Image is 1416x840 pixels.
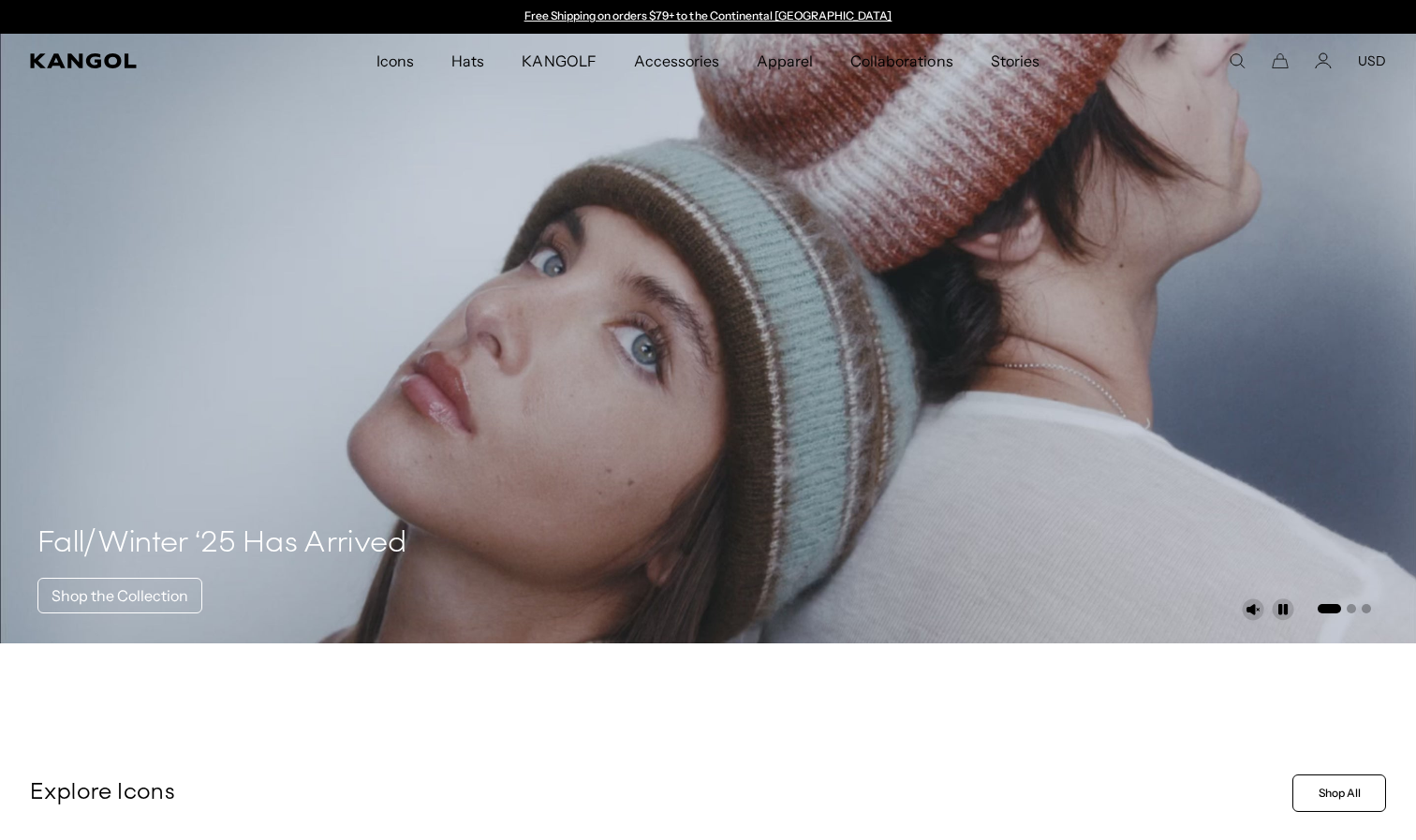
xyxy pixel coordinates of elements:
span: Icons [376,34,414,88]
a: Collaborations [832,34,971,88]
button: Cart [1272,52,1289,69]
slideshow-component: Announcement bar [515,9,901,24]
a: Icons [358,34,433,88]
a: Account [1315,52,1332,69]
span: Accessories [634,34,719,88]
span: Apparel [757,34,813,88]
h4: Fall/Winter ‘25 Has Arrived [37,525,407,563]
a: Kangol [30,53,248,68]
a: KANGOLF [503,34,614,88]
a: Shop All [1292,774,1386,812]
a: Hats [433,34,503,88]
span: Stories [991,34,1040,88]
ul: Select a slide to show [1316,600,1371,615]
a: Shop the Collection [37,578,202,613]
a: Free Shipping on orders $79+ to the Continental [GEOGRAPHIC_DATA] [524,8,892,22]
span: Hats [451,34,484,88]
p: Explore Icons [30,779,1285,807]
button: Go to slide 2 [1347,604,1356,613]
button: Unmute [1242,598,1264,621]
span: Collaborations [850,34,952,88]
div: Announcement [515,9,901,24]
button: Pause [1272,598,1294,621]
summary: Search here [1229,52,1246,69]
button: USD [1358,52,1386,69]
button: Go to slide 3 [1362,604,1371,613]
a: Stories [972,34,1058,88]
div: 1 of 2 [515,9,901,24]
a: Apparel [738,34,832,88]
span: KANGOLF [522,34,596,88]
button: Go to slide 1 [1318,604,1341,613]
a: Accessories [615,34,738,88]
